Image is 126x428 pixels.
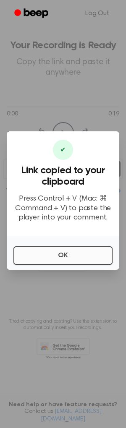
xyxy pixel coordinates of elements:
[13,165,113,188] h3: Link copied to your clipboard
[13,246,113,265] button: OK
[53,140,73,160] div: ✔
[8,5,56,22] a: Beep
[13,194,113,223] p: Press Control + V (Mac: ⌘ Command + V) to paste the player into your comment.
[77,3,118,23] a: Log Out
